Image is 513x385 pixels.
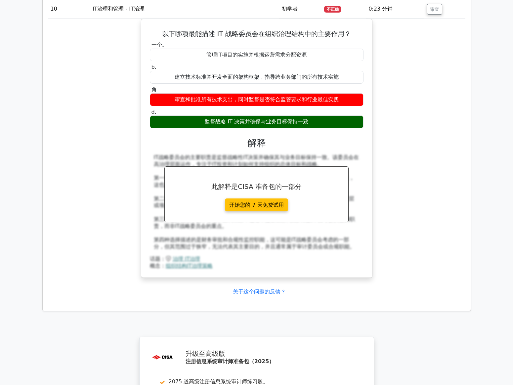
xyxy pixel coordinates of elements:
[151,109,156,115] font: d.
[430,7,439,12] font: 审查
[154,236,355,250] font: 第四种选择描述的是财务审批和合规性监控职能，这可能是IT战略委员会考虑的一部分，但其范围过于狭窄，无法代表其主要目的，并且通常属于审计委员会或合规职能。
[233,288,286,295] a: 关于这个问题的反馈？
[151,42,167,48] font: 一个。
[150,263,166,269] font: 概念：
[151,86,157,93] font: 角
[154,216,355,229] font: 第三种选择侧重于技术标准和架构框架，这通常是企业架构团队或技术指导委员会的职责，而非IT战略委员会的重点。
[175,96,339,103] font: 审查和批准所有技术支出，同时监督是否符合监管要求和行业最佳实践
[175,74,339,80] font: 建立技术标准并开发全面的架构框架，指导跨业务部门的所有技术实施
[368,6,393,12] font: 0:23 分钟
[225,198,288,211] a: 开始您的 7 天免费试用
[162,30,351,38] font: 以下哪项最能描述 IT 战略委员会在组织治理结构中的主要作用？
[427,4,442,15] button: 审查
[150,256,166,262] font: 话题：
[247,138,266,149] font: 解释
[154,154,359,167] font: IT战略委员会的主要职责是监督战略性IT决策并确保其与业务目标保持一致。该委员会在高治理层面运作，专注于IT投资和计划如何支持组织的总体目标和战略。
[206,52,307,58] font: 管理IT项目的实施并根据运营需求分配资源
[151,64,156,70] font: b.
[51,6,57,12] font: 10
[282,6,298,12] font: 初学者
[166,263,213,269] a: 组织结构IT治理策略
[173,256,200,262] a: 治理 IT治理
[327,7,339,12] font: 不正确
[154,175,355,188] font: 第一种选择正确地识别了这一战略监督角色，强调了IT目标与业务目标之间的一致性，这也是该委员会的核心宗旨。
[205,118,308,125] font: 监督战略 IT 决策并确保与业务目标保持一致
[154,195,355,209] font: 第二种选择描述的是运营管理职能而非治理——项目的实施和资源分配通常由IT管理层或项目管理团队负责，而不是战略委员会。
[93,6,145,12] font: IT治理和管理 - IT治理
